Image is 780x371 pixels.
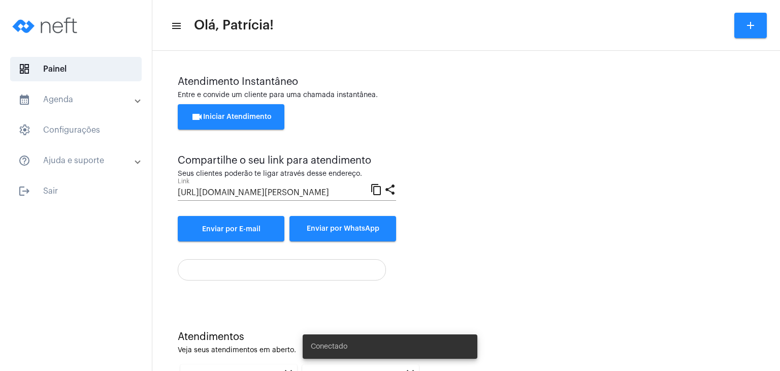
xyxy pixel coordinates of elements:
span: sidenav icon [18,124,30,136]
img: logo-neft-novo-2.png [8,5,84,46]
div: Veja seus atendimentos em aberto. [178,347,755,354]
mat-icon: sidenav icon [18,154,30,167]
mat-icon: add [744,19,757,32]
div: Compartilhe o seu link para atendimento [178,155,396,166]
mat-icon: sidenav icon [18,185,30,197]
mat-expansion-panel-header: sidenav iconAjuda e suporte [6,148,152,173]
div: Seus clientes poderão te ligar através desse endereço. [178,170,396,178]
span: Iniciar Atendimento [191,113,272,120]
mat-icon: sidenav icon [18,94,30,106]
span: Enviar por E-mail [202,226,261,233]
div: Atendimentos [178,331,755,343]
mat-panel-title: Agenda [18,94,136,106]
button: Enviar por WhatsApp [289,216,396,241]
span: sidenav icon [18,63,30,75]
span: Olá, Patrícia! [194,17,274,34]
span: Sair [10,179,142,203]
mat-expansion-panel-header: sidenav iconAgenda [6,87,152,112]
mat-icon: sidenav icon [171,20,181,32]
div: Entre e convide um cliente para uma chamada instantânea. [178,91,755,99]
span: Painel [10,57,142,81]
button: Iniciar Atendimento [178,104,284,130]
mat-panel-title: Ajuda e suporte [18,154,136,167]
div: Atendimento Instantâneo [178,76,755,87]
mat-icon: content_copy [370,183,382,195]
span: Configurações [10,118,142,142]
mat-icon: videocam [191,111,203,123]
span: Enviar por WhatsApp [307,225,379,232]
span: Conectado [311,342,347,352]
mat-icon: share [384,183,396,195]
a: Enviar por E-mail [178,216,284,241]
